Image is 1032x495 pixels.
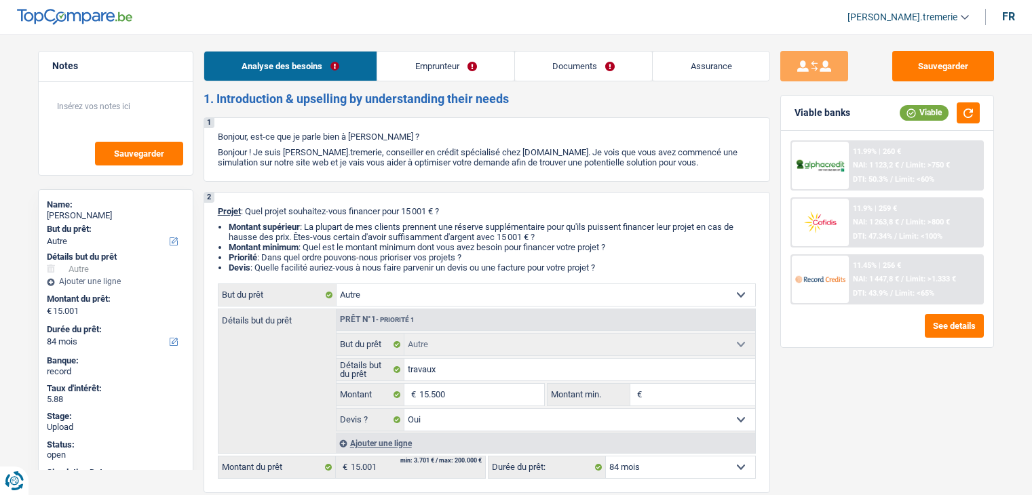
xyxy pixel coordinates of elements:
[895,175,934,184] span: Limit: <60%
[47,306,52,317] span: €
[47,294,182,304] label: Montant du prêt:
[853,175,888,184] span: DTI: 50.3%
[853,218,899,226] span: NAI: 1 263,8 €
[853,147,901,156] div: 11.99% | 260 €
[47,224,182,235] label: But du prêt:
[925,314,984,338] button: See details
[229,242,299,252] strong: Montant minimum
[837,6,969,28] a: [PERSON_NAME].tremerie
[47,366,185,377] div: record
[853,232,892,241] span: DTI: 47.34%
[1002,10,1015,23] div: fr
[376,316,415,323] span: - Priorité 1
[900,105,949,120] div: Viable
[795,158,845,174] img: AlphaCredit
[47,277,185,286] div: Ajouter une ligne
[218,147,756,167] p: Bonjour ! Je suis [PERSON_NAME].tremerie, conseiller en crédit spécialisé chez [DOMAIN_NAME]. Je ...
[218,284,337,306] label: But du prêt
[853,275,899,283] span: NAI: 1 447,8 €
[47,450,185,460] div: open
[95,142,183,165] button: Sauvegarder
[906,275,956,283] span: Limit: >1.333 €
[901,275,904,283] span: /
[337,315,418,324] div: Prêt n°1
[899,232,942,241] span: Limit: <100%
[853,289,888,298] span: DTI: 43.9%
[630,384,645,405] span: €
[901,161,904,170] span: /
[906,161,950,170] span: Limit: >750 €
[890,175,893,184] span: /
[229,252,756,262] li: : Dans quel ordre pouvons-nous prioriser vos projets ?
[336,433,755,453] div: Ajouter une ligne
[337,409,405,431] label: Devis ?
[204,193,214,203] div: 2
[229,252,257,262] strong: Priorité
[400,458,482,464] div: min: 3.701 € / max: 200.000 €
[337,384,405,405] label: Montant
[218,456,336,478] label: Montant du prêt
[218,206,756,216] p: : Quel projet souhaitez-vous financer pour 15 001 € ?
[901,218,904,226] span: /
[795,266,845,292] img: Record Credits
[218,309,336,325] label: Détails but du prêt
[47,467,185,478] div: Simulation Date:
[906,218,950,226] span: Limit: >800 €
[377,52,514,81] a: Emprunteur
[47,394,185,405] div: 5.88
[17,9,132,25] img: TopCompare Logo
[47,439,185,450] div: Status:
[47,383,185,394] div: Taux d'intérêt:
[218,132,756,142] p: Bonjour, est-ce que je parle bien à [PERSON_NAME] ?
[229,222,756,242] li: : La plupart de mes clients prennent une réserve supplémentaire pour qu'ils puissent financer leu...
[853,161,899,170] span: NAI: 1 123,2 €
[515,52,653,81] a: Documents
[204,52,377,81] a: Analyse des besoins
[47,199,185,210] div: Name:
[337,334,405,355] label: But du prêt
[853,204,897,213] div: 11.9% | 259 €
[229,262,756,273] li: : Quelle facilité auriez-vous à nous faire parvenir un devis ou une facture pour votre projet ?
[204,118,214,128] div: 1
[229,222,300,232] strong: Montant supérieur
[52,60,179,72] h5: Notes
[489,456,606,478] label: Durée du prêt:
[853,261,901,270] div: 11.45% | 256 €
[47,210,185,221] div: [PERSON_NAME]
[404,384,419,405] span: €
[204,92,770,106] h2: 1. Introduction & upselling by understanding their needs
[336,456,351,478] span: €
[894,232,897,241] span: /
[47,252,185,262] div: Détails but du prêt
[795,107,850,119] div: Viable banks
[890,289,893,298] span: /
[548,384,630,405] label: Montant min.
[47,324,182,335] label: Durée du prêt:
[47,411,185,422] div: Stage:
[847,12,957,23] span: [PERSON_NAME].tremerie
[337,359,405,380] label: Détails but du prêt
[892,51,994,81] button: Sauvegarder
[653,52,769,81] a: Assurance
[218,206,241,216] span: Projet
[47,355,185,366] div: Banque:
[229,262,250,273] span: Devis
[114,149,164,158] span: Sauvegarder
[229,242,756,252] li: : Quel est le montant minimum dont vous avez besoin pour financer votre projet ?
[895,289,934,298] span: Limit: <65%
[47,422,185,433] div: Upload
[795,210,845,235] img: Cofidis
